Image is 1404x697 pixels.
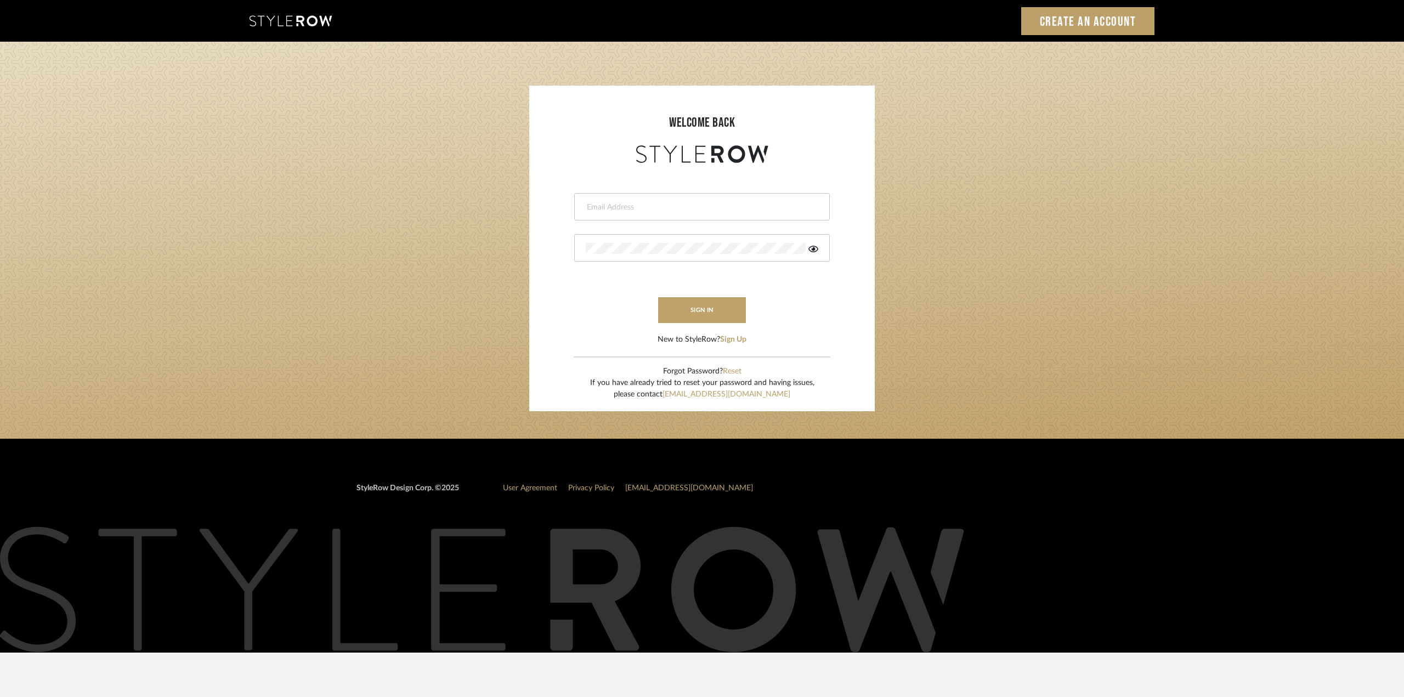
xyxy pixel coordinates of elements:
a: [EMAIL_ADDRESS][DOMAIN_NAME] [625,484,753,492]
button: Sign Up [720,334,746,345]
input: Email Address [586,202,816,213]
a: Privacy Policy [568,484,614,492]
button: sign in [658,297,746,323]
div: StyleRow Design Corp. ©2025 [356,483,459,503]
div: New to StyleRow? [658,334,746,345]
a: Create an Account [1021,7,1155,35]
a: [EMAIL_ADDRESS][DOMAIN_NAME] [663,390,790,398]
button: Reset [723,366,741,377]
div: welcome back [540,113,864,133]
div: If you have already tried to reset your password and having issues, please contact [590,377,814,400]
a: User Agreement [503,484,557,492]
div: Forgot Password? [590,366,814,377]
